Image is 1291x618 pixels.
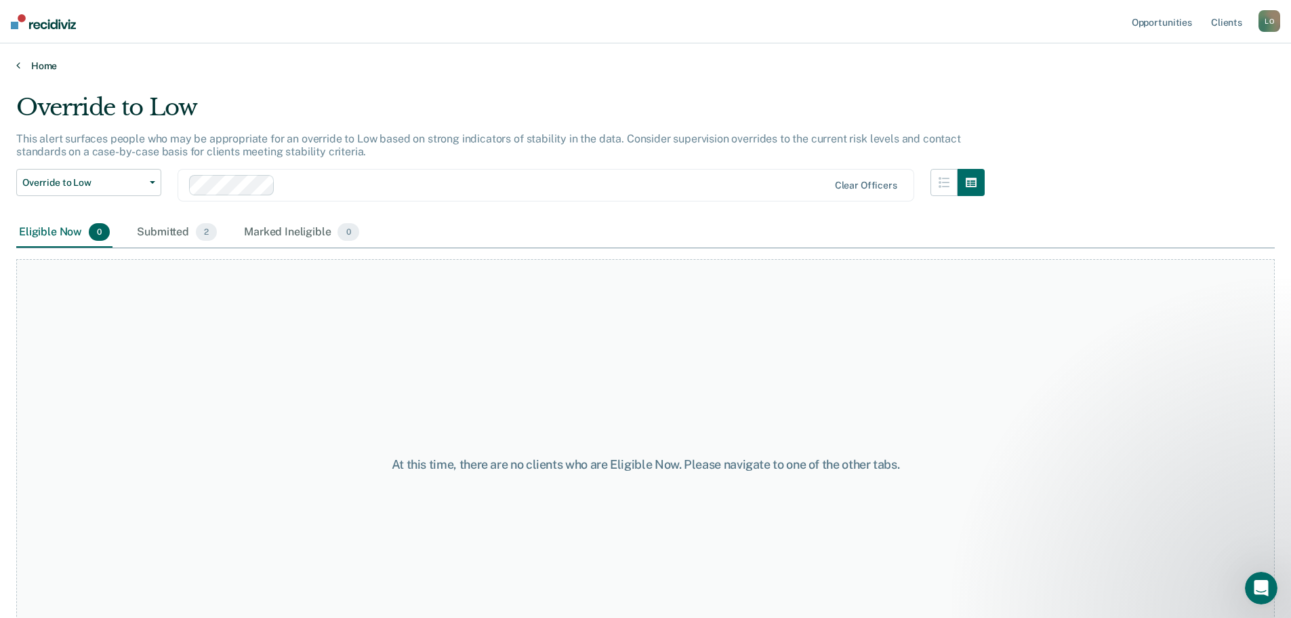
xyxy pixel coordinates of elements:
[1258,10,1280,32] div: L O
[16,218,112,248] div: Eligible Now0
[16,132,961,158] p: This alert surfaces people who may be appropriate for an override to Low based on strong indicato...
[337,223,358,241] span: 0
[16,60,1275,72] a: Home
[1245,572,1277,604] iframe: Intercom live chat
[134,218,220,248] div: Submitted2
[835,180,897,191] div: Clear officers
[16,169,161,196] button: Override to Low
[1258,10,1280,32] button: LO
[16,94,985,132] div: Override to Low
[89,223,110,241] span: 0
[196,223,217,241] span: 2
[22,177,144,189] span: Override to Low
[241,218,362,248] div: Marked Ineligible0
[11,14,76,29] img: Recidiviz
[331,457,960,472] div: At this time, there are no clients who are Eligible Now. Please navigate to one of the other tabs.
